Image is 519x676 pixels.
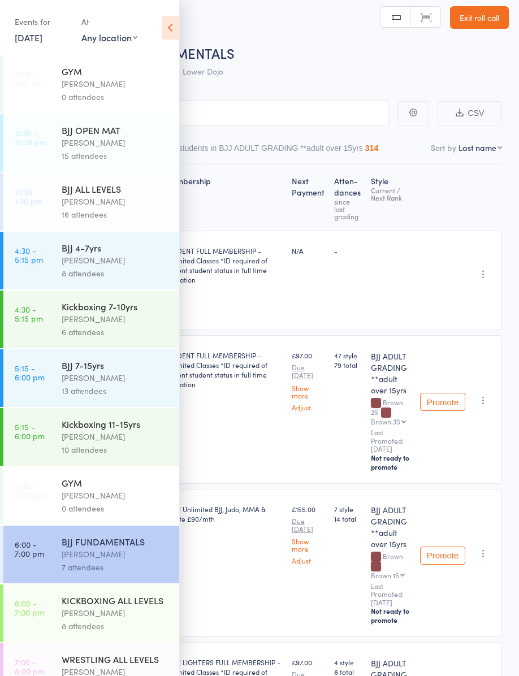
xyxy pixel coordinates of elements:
[334,198,362,220] div: since last grading
[62,77,170,90] div: [PERSON_NAME]
[62,300,170,313] div: Kickboxing 7-10yrs
[15,481,45,499] time: 5:45 - 8:00 pm
[81,31,137,44] div: Any location
[334,360,362,370] span: 79 total
[366,170,416,226] div: Style
[292,350,325,411] div: £97.00
[81,12,137,31] div: At
[459,142,496,153] div: Last name
[365,144,378,153] div: 314
[62,208,170,221] div: 16 attendees
[431,142,456,153] label: Sort by
[62,430,170,443] div: [PERSON_NAME]
[62,183,170,195] div: BJJ ALL LEVELS
[15,70,43,88] time: 11:30 - 1:45 pm
[3,114,179,172] a: 11:30 -12:30 pmBJJ OPEN MAT[PERSON_NAME]15 attendees
[3,408,179,466] a: 5:15 -6:00 pmKickboxing 11-15yrs[PERSON_NAME]10 attendees
[15,305,43,323] time: 4:30 - 5:15 pm
[160,170,287,226] div: Membership
[62,65,170,77] div: GYM
[17,100,389,126] input: Search by name
[62,267,170,280] div: 8 attendees
[62,359,170,371] div: BJJ 7-15yrs
[62,371,170,384] div: [PERSON_NAME]
[62,90,170,103] div: 0 attendees
[62,313,170,326] div: [PERSON_NAME]
[371,571,399,579] div: Brown 1S
[165,350,283,389] div: STUDENT FULL MEMBERSHIP - Unlimited Classes *ID required of current student status in full time e...
[371,552,411,579] div: Brown
[62,548,170,561] div: [PERSON_NAME]
[292,246,325,255] div: N/A
[183,66,223,77] span: Lower Dojo
[62,149,170,162] div: 15 attendees
[334,504,362,514] span: 7 style
[371,398,411,425] div: Brown 2S
[62,561,170,574] div: 7 attendees
[371,350,411,396] div: BJJ ADULT GRADING **adult over 15yrs
[292,557,325,564] a: Adjust
[334,350,362,360] span: 47 style
[371,582,411,606] small: Last Promoted: [DATE]
[371,606,411,625] div: Not ready to promote
[62,535,170,548] div: BJJ FUNDAMENTALS
[292,517,325,534] small: Due [DATE]
[62,476,170,489] div: GYM
[371,453,411,471] div: Not ready to promote
[62,241,170,254] div: BJJ 4-7yrs
[3,232,179,289] a: 4:30 -5:15 pmBJJ 4-7yrs[PERSON_NAME]8 attendees
[438,101,502,125] button: CSV
[62,254,170,267] div: [PERSON_NAME]
[420,547,465,565] button: Promote
[3,467,179,525] a: 5:45 -8:00 pmGYM[PERSON_NAME]0 attendees
[15,31,42,44] a: [DATE]
[62,384,170,397] div: 13 attendees
[334,514,362,523] span: 14 total
[157,138,379,164] button: Other students in BJJ ADULT GRADING **adult over 15yrs314
[15,187,42,205] time: 12:30 - 1:30 pm
[420,393,465,411] button: Promote
[62,594,170,606] div: KICKBOXING ALL LEVELS
[15,363,45,382] time: 5:15 - 6:00 pm
[450,6,509,29] a: Exit roll call
[292,504,325,565] div: £155.00
[165,504,283,523] div: Adult Unlimited BJJ, Judo, MMA & Karate £90/mth
[3,526,179,583] a: 6:00 -7:00 pmBJJ FUNDAMENTALS[PERSON_NAME]7 attendees
[292,363,325,380] small: Due [DATE]
[15,128,46,146] time: 11:30 - 12:30 pm
[15,540,44,558] time: 6:00 - 7:00 pm
[62,136,170,149] div: [PERSON_NAME]
[371,504,411,549] div: BJJ ADULT GRADING **adult over 15yrs
[371,418,400,425] div: Brown 3S
[15,12,70,31] div: Events for
[334,657,362,667] span: 4 style
[62,124,170,136] div: BJJ OPEN MAT
[62,489,170,502] div: [PERSON_NAME]
[15,599,44,617] time: 6:00 - 7:00 pm
[62,326,170,339] div: 6 attendees
[62,195,170,208] div: [PERSON_NAME]
[62,653,170,665] div: WRESTLING ALL LEVELS
[3,55,179,113] a: 11:30 -1:45 pmGYM[PERSON_NAME]0 attendees
[371,428,411,453] small: Last Promoted: [DATE]
[371,187,411,201] div: Current / Next Rank
[15,422,45,440] time: 5:15 - 6:00 pm
[334,246,362,255] div: -
[15,657,45,675] time: 7:00 - 8:00 pm
[15,246,43,264] time: 4:30 - 5:15 pm
[62,502,170,515] div: 0 attendees
[165,246,283,284] div: STUDENT FULL MEMBERSHIP - Unlimited Classes *ID required of current student status in full time e...
[62,606,170,619] div: [PERSON_NAME]
[3,584,179,642] a: 6:00 -7:00 pmKICKBOXING ALL LEVELS[PERSON_NAME]8 attendees
[330,170,366,226] div: Atten­dances
[3,173,179,231] a: 12:30 -1:30 pmBJJ ALL LEVELS[PERSON_NAME]16 attendees
[287,170,330,226] div: Next Payment
[292,384,325,399] a: Show more
[3,349,179,407] a: 5:15 -6:00 pmBJJ 7-15yrs[PERSON_NAME]13 attendees
[62,443,170,456] div: 10 attendees
[292,538,325,552] a: Show more
[62,418,170,430] div: Kickboxing 11-15yrs
[292,404,325,411] a: Adjust
[3,291,179,348] a: 4:30 -5:15 pmKickboxing 7-10yrs[PERSON_NAME]6 attendees
[62,619,170,632] div: 8 attendees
